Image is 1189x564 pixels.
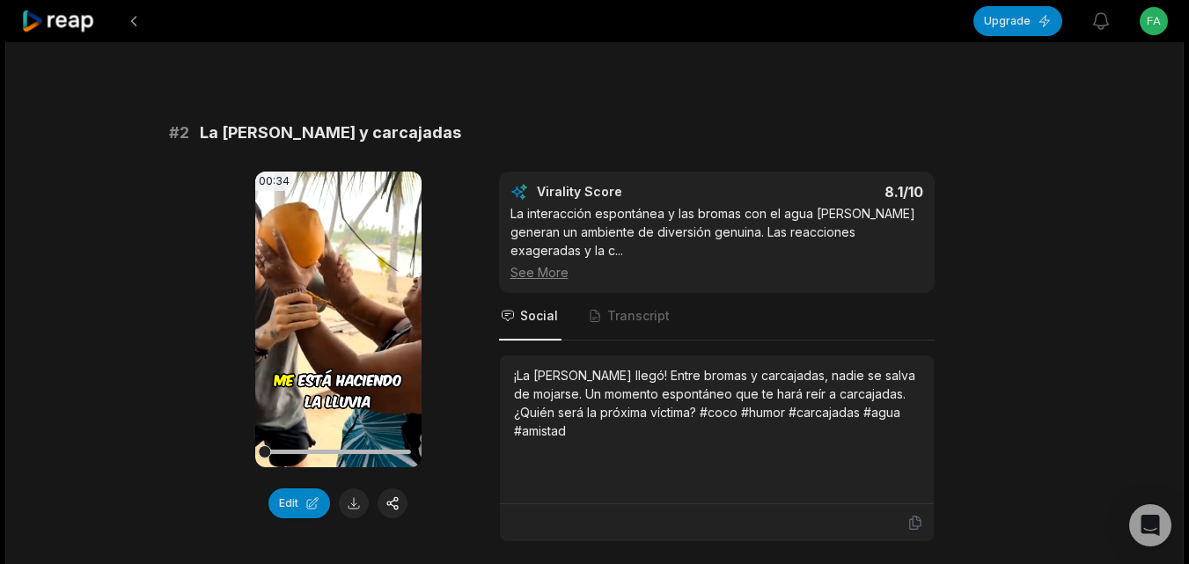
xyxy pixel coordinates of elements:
div: Open Intercom Messenger [1129,504,1171,546]
span: # 2 [169,121,189,145]
div: See More [510,263,923,282]
div: La interacción espontánea y las bromas con el agua [PERSON_NAME] generan un ambiente de diversión... [510,204,923,282]
div: 8.1 /10 [734,183,923,201]
video: Your browser does not support mp4 format. [255,172,422,467]
span: La [PERSON_NAME] y carcajadas [200,121,461,145]
button: Edit [268,488,330,518]
div: Virality Score [537,183,726,201]
button: Upgrade [973,6,1062,36]
span: Transcript [607,307,670,325]
nav: Tabs [499,293,935,341]
div: ¡La [PERSON_NAME] llegó! Entre bromas y carcajadas, nadie se salva de mojarse. Un momento espontá... [514,366,920,440]
span: Social [520,307,558,325]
